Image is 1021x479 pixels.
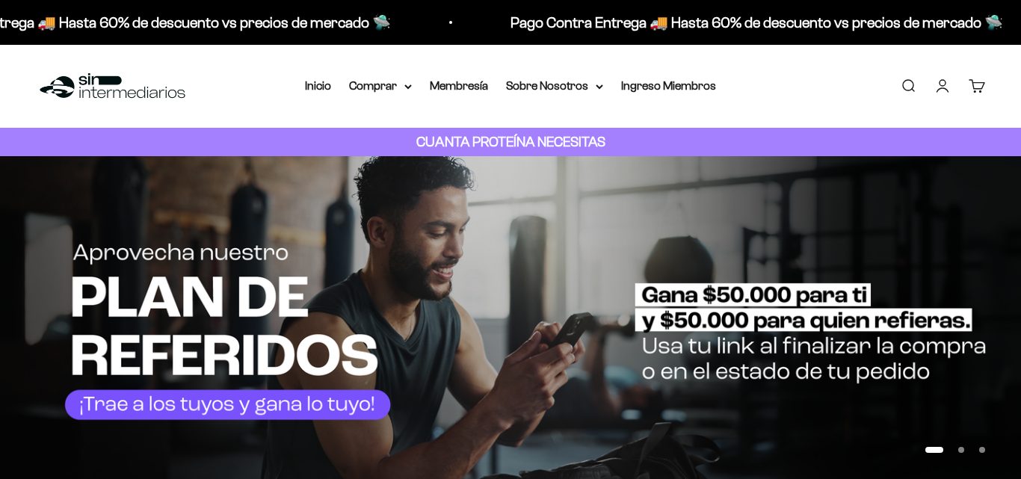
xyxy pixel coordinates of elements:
[305,79,331,92] a: Inicio
[349,76,412,96] summary: Comprar
[621,79,716,92] a: Ingreso Miembros
[403,10,895,34] p: Pago Contra Entrega 🚚 Hasta 60% de descuento vs precios de mercado 🛸
[416,134,605,149] strong: CUANTA PROTEÍNA NECESITAS
[430,79,488,92] a: Membresía
[506,76,603,96] summary: Sobre Nosotros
